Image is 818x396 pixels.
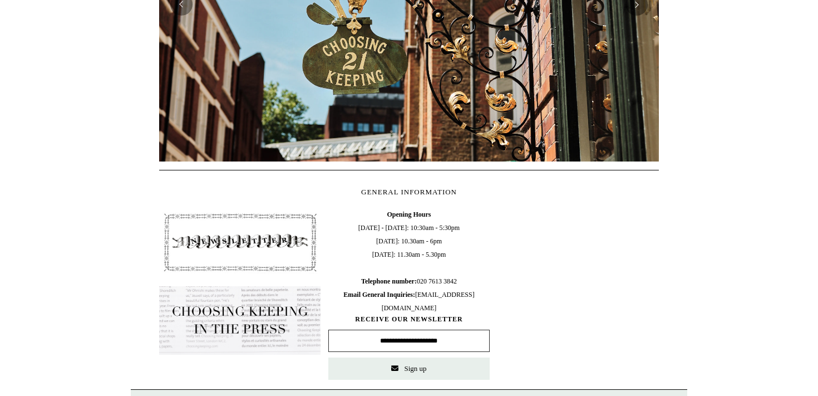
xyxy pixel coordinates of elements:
button: Sign up [328,358,490,380]
span: [DATE] - [DATE]: 10:30am - 5:30pm [DATE]: 10.30am - 6pm [DATE]: 11.30am - 5.30pm 020 7613 3842 [328,208,490,315]
span: RECEIVE OUR NEWSLETTER [328,315,490,324]
button: Page 3 [420,159,431,162]
span: GENERAL INFORMATION [361,188,457,196]
b: Email General Inquiries: [343,291,415,299]
b: : [415,277,417,285]
button: Page 2 [403,159,415,162]
span: Sign up [404,364,426,373]
span: [EMAIL_ADDRESS][DOMAIN_NAME] [343,291,474,312]
img: pf-635a2b01-aa89-4342-bbcd-4371b60f588c--In-the-press-Button_1200x.jpg [159,286,321,355]
b: Telephone number [361,277,417,285]
b: Opening Hours [387,211,431,218]
iframe: google_map [497,208,659,375]
button: Page 1 [387,159,398,162]
img: pf-4db91bb9--1305-Newsletter-Button_1200x.jpg [159,208,321,277]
